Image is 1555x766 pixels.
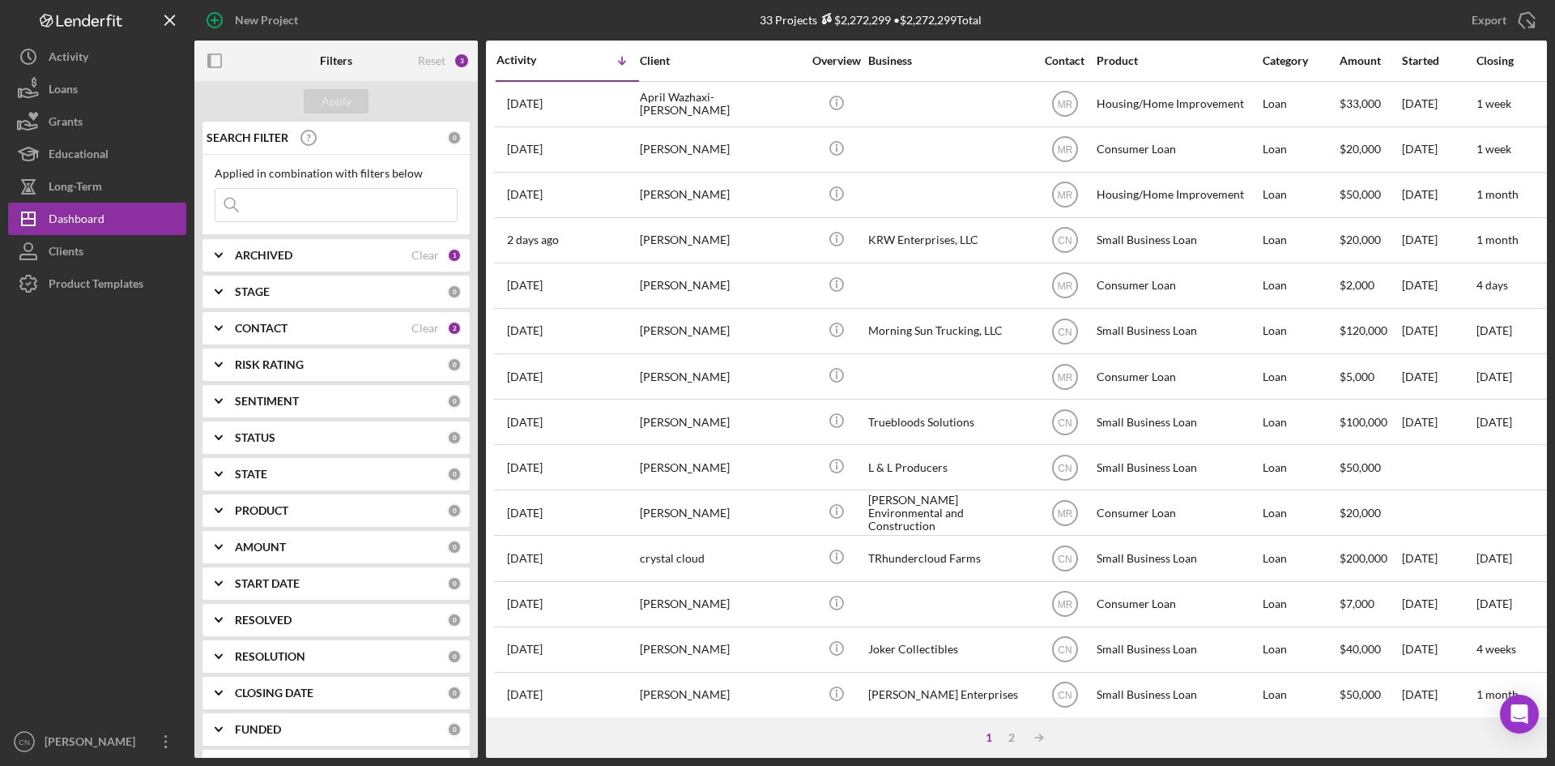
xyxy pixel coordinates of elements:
div: [PERSON_NAME] [40,725,146,762]
text: MR [1057,99,1072,110]
time: 2025-09-19 13:26 [507,597,543,610]
div: [PERSON_NAME] [640,583,802,626]
div: [PERSON_NAME] Environmental and Construction [868,491,1030,534]
div: Apply [322,89,351,113]
text: CN [1058,417,1071,428]
div: April Wazhaxi-[PERSON_NAME] [640,83,802,126]
span: $50,000 [1340,687,1381,701]
text: MR [1057,190,1072,201]
div: Loan [1263,264,1338,307]
div: Client [640,54,802,67]
div: [PERSON_NAME] [640,446,802,489]
b: AMOUNT [235,541,286,554]
div: Consumer Loan [1097,583,1259,626]
button: Export [1455,4,1547,36]
span: $100,000 [1340,415,1387,429]
time: 2025-09-18 00:57 [507,643,543,656]
span: $50,000 [1340,187,1381,201]
div: 3 [454,53,470,69]
b: STATUS [235,431,275,444]
div: [PERSON_NAME] [640,310,802,353]
div: 1 [978,731,1000,744]
div: Consumer Loan [1097,355,1259,398]
b: RESOLVED [235,614,292,627]
div: [DATE] [1402,128,1475,171]
time: 1 month [1476,187,1519,201]
text: CN [1058,690,1071,701]
div: [PERSON_NAME] [640,628,802,671]
time: 2025-10-07 19:53 [507,143,543,156]
div: Grants [49,105,83,142]
span: $40,000 [1340,642,1381,656]
time: [DATE] [1476,323,1512,337]
text: CN [1058,554,1071,565]
span: $50,000 [1340,460,1381,474]
b: CONTACT [235,322,288,335]
div: Loan [1263,400,1338,443]
text: MR [1057,507,1072,519]
time: 2025-09-17 18:13 [507,688,543,701]
div: Long-Term [49,170,102,207]
div: crystal cloud [640,537,802,580]
button: Product Templates [8,267,186,300]
b: CLOSING DATE [235,687,313,700]
button: CN[PERSON_NAME] [8,725,186,758]
div: Small Business Loan [1097,537,1259,580]
div: [PERSON_NAME] [640,400,802,443]
time: 1 week [1476,96,1511,110]
div: [DATE] [1402,628,1475,671]
div: [DATE] [1402,537,1475,580]
div: [PERSON_NAME] [640,173,802,216]
time: 2025-10-07 17:48 [507,188,543,201]
a: Dashboard [8,203,186,235]
div: 0 [447,613,462,627]
span: $20,000 [1340,506,1381,520]
div: 33 Projects • $2,272,299 Total [760,13,982,27]
div: Contact [1034,54,1095,67]
div: Product [1097,54,1259,67]
time: 4 weeks [1476,642,1516,656]
time: [DATE] [1476,415,1512,429]
div: [DATE] [1402,583,1475,626]
time: [DATE] [1476,370,1512,383]
span: $33,000 [1340,96,1381,110]
div: Loan [1263,128,1338,171]
div: 2 [447,321,462,336]
div: Loan [1263,491,1338,534]
div: 0 [447,131,462,145]
b: STATE [235,468,267,481]
span: $2,000 [1340,278,1374,292]
div: Clear [411,249,439,262]
b: FUNDED [235,723,281,736]
div: [DATE] [1402,219,1475,262]
div: Loan [1263,674,1338,717]
span: $20,000 [1340,142,1381,156]
time: 2025-10-06 19:15 [507,233,559,246]
b: STAGE [235,285,270,298]
div: Loan [1263,83,1338,126]
b: ARCHIVED [235,249,292,262]
a: Loans [8,73,186,105]
time: 1 month [1476,233,1519,246]
div: KRW Enterprises, LLC [868,219,1030,262]
div: Consumer Loan [1097,128,1259,171]
div: 0 [447,394,462,409]
b: START DATE [235,577,300,590]
div: [DATE] [1402,310,1475,353]
div: Applied in combination with filters below [215,167,458,180]
div: Consumer Loan [1097,264,1259,307]
time: 2025-10-07 20:42 [507,97,543,110]
div: [DATE] [1402,83,1475,126]
div: Educational [49,138,109,174]
button: Long-Term [8,170,186,203]
div: Loan [1263,628,1338,671]
div: [PERSON_NAME] [640,491,802,534]
div: Open Intercom Messenger [1500,695,1539,734]
div: Product Templates [49,267,143,304]
button: Activity [8,41,186,73]
button: Grants [8,105,186,138]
